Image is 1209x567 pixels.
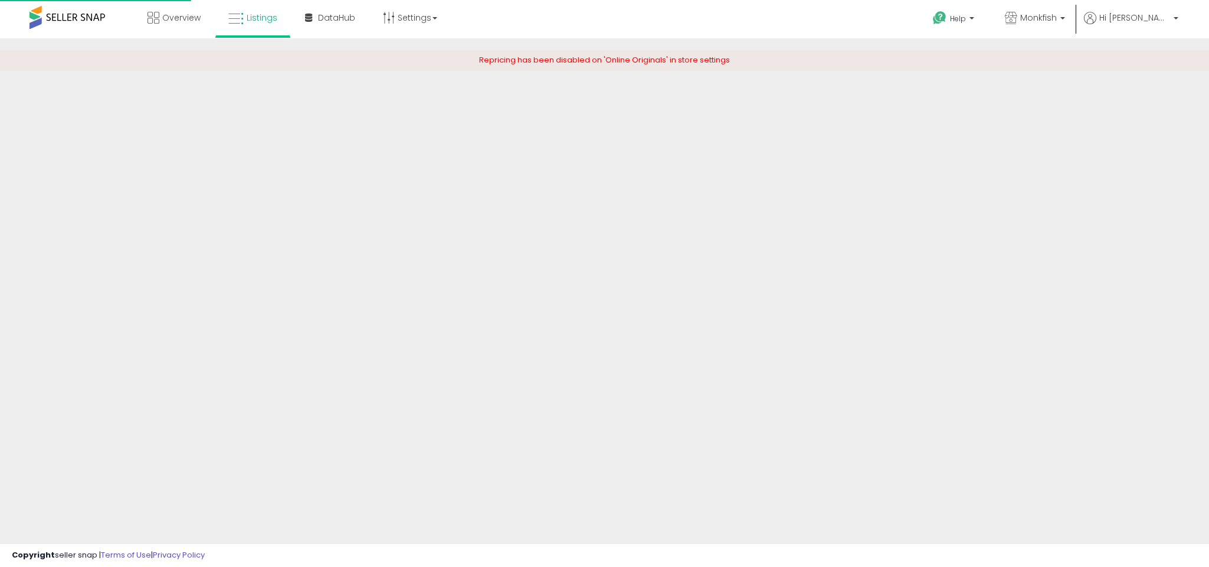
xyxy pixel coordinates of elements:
span: Overview [162,12,201,24]
a: Hi [PERSON_NAME] [1084,12,1178,38]
span: Monkfish [1020,12,1057,24]
span: Repricing has been disabled on 'Online Originals' in store settings [479,54,730,65]
span: Hi [PERSON_NAME] [1099,12,1170,24]
a: Help [923,2,986,38]
span: DataHub [318,12,355,24]
span: Listings [247,12,277,24]
span: Help [950,14,966,24]
i: Get Help [932,11,947,25]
